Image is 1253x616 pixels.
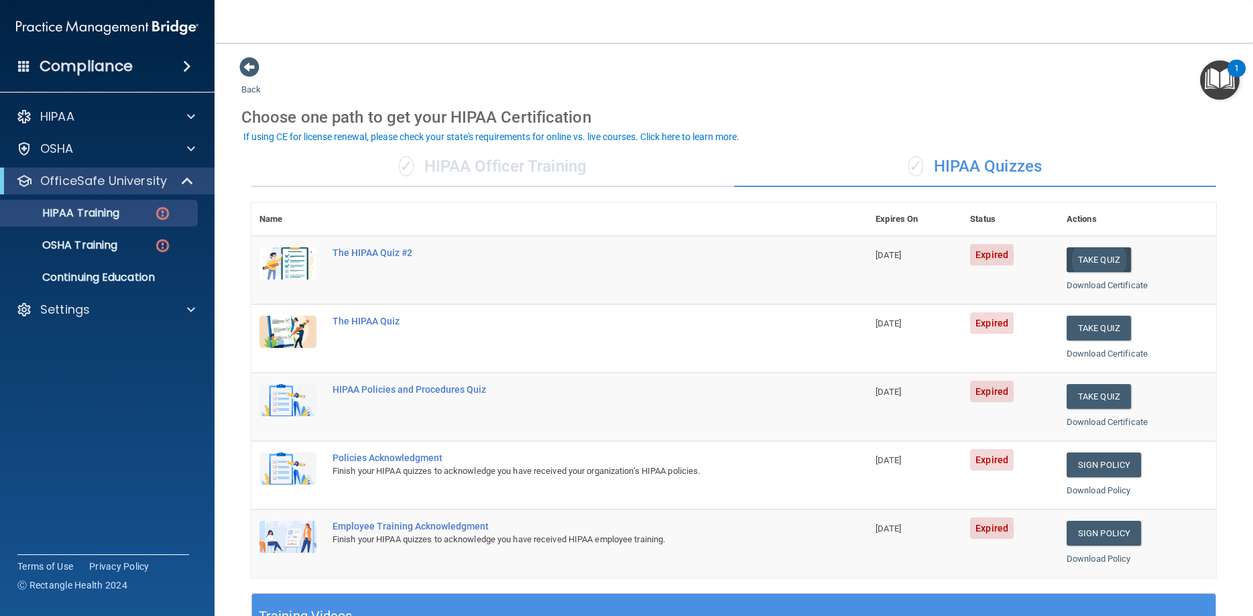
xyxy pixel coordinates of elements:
p: OSHA Training [9,239,117,252]
img: danger-circle.6113f641.png [154,205,171,222]
span: Expired [970,244,1014,265]
div: HIPAA Policies and Procedures Quiz [333,384,800,395]
span: ✓ [399,156,414,176]
button: Open Resource Center, 1 new notification [1200,60,1240,100]
th: Expires On [868,203,962,236]
h4: Compliance [40,57,133,76]
img: PMB logo [16,14,198,41]
span: [DATE] [876,250,901,260]
span: Ⓒ Rectangle Health 2024 [17,578,127,592]
div: The HIPAA Quiz #2 [333,247,800,258]
div: Finish your HIPAA quizzes to acknowledge you have received HIPAA employee training. [333,532,800,548]
a: Download Certificate [1067,349,1148,359]
a: Back [241,68,261,95]
span: ✓ [908,156,923,176]
button: Take Quiz [1067,316,1131,341]
span: [DATE] [876,387,901,397]
p: HIPAA [40,109,74,125]
div: 1 [1234,68,1239,86]
button: Take Quiz [1067,247,1131,272]
div: HIPAA Officer Training [251,147,734,187]
p: OSHA [40,141,74,157]
span: Expired [970,517,1014,539]
th: Name [251,203,324,236]
span: [DATE] [876,318,901,328]
a: Settings [16,302,195,318]
span: Expired [970,312,1014,334]
p: HIPAA Training [9,206,119,220]
button: If using CE for license renewal, please check your state's requirements for online vs. live cours... [241,130,741,143]
a: OfficeSafe University [16,173,194,189]
a: Terms of Use [17,560,73,573]
a: Privacy Policy [89,560,150,573]
div: HIPAA Quizzes [734,147,1217,187]
button: Take Quiz [1067,384,1131,409]
div: Policies Acknowledgment [333,452,800,463]
a: Download Certificate [1067,417,1148,427]
a: Download Policy [1067,485,1131,495]
span: Expired [970,449,1014,471]
img: danger-circle.6113f641.png [154,237,171,254]
span: Expired [970,381,1014,402]
a: OSHA [16,141,195,157]
a: HIPAA [16,109,195,125]
a: Sign Policy [1067,521,1141,546]
div: Employee Training Acknowledgment [333,521,800,532]
span: [DATE] [876,455,901,465]
th: Status [962,203,1059,236]
div: If using CE for license renewal, please check your state's requirements for online vs. live cours... [243,132,739,141]
a: Download Certificate [1067,280,1148,290]
span: [DATE] [876,523,901,534]
a: Download Policy [1067,554,1131,564]
p: Settings [40,302,90,318]
p: OfficeSafe University [40,173,167,189]
p: Continuing Education [9,271,192,284]
a: Sign Policy [1067,452,1141,477]
div: Finish your HIPAA quizzes to acknowledge you have received your organization’s HIPAA policies. [333,463,800,479]
div: Choose one path to get your HIPAA Certification [241,98,1226,137]
div: The HIPAA Quiz [333,316,800,326]
th: Actions [1059,203,1216,236]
